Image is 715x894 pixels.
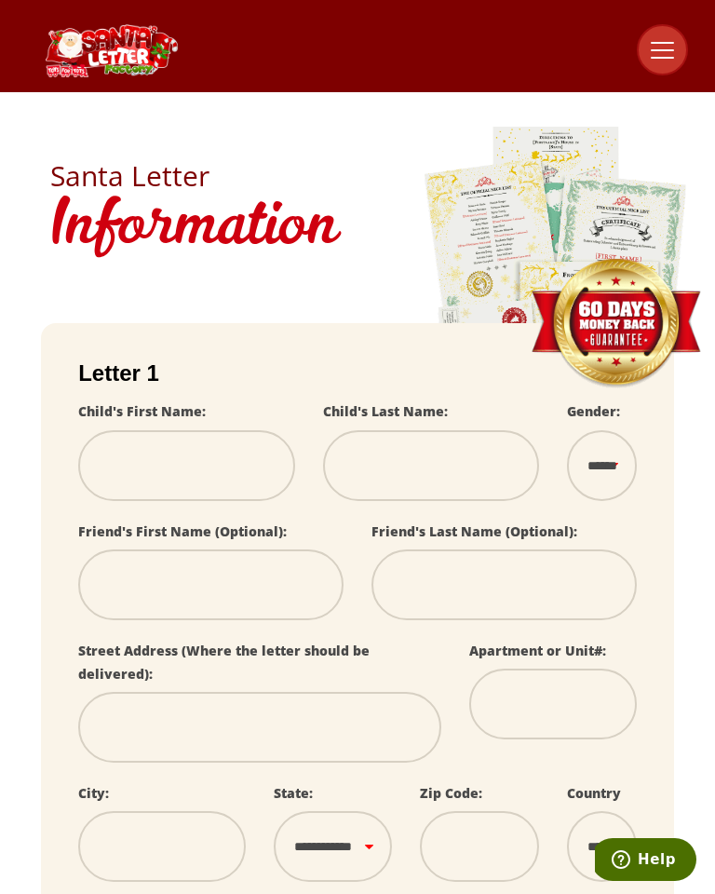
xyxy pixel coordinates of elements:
[469,642,606,659] label: Apartment or Unit#:
[50,162,665,190] h2: Santa Letter
[323,402,448,420] label: Child's Last Name:
[78,402,206,420] label: Child's First Name:
[530,258,702,389] img: Money Back Guarantee
[50,190,665,267] h1: Information
[41,24,181,77] img: Santa Letter Logo
[78,522,287,540] label: Friend's First Name (Optional):
[78,360,637,386] h2: Letter 1
[371,522,577,540] label: Friend's Last Name (Optional):
[274,784,313,802] label: State:
[567,784,621,802] label: Country
[78,642,370,683] label: Street Address (Where the letter should be delivered):
[78,784,109,802] label: City:
[567,402,620,420] label: Gender:
[595,838,696,885] iframe: Opens a widget where you can find more information
[420,784,482,802] label: Zip Code:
